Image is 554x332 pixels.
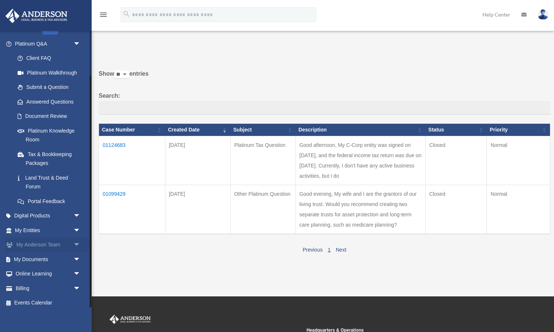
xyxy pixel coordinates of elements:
[10,123,88,147] a: Platinum Knowledge Room
[114,71,129,79] select: Showentries
[99,91,550,115] label: Search:
[5,238,92,252] a: My Anderson Teamarrow_drop_down
[230,124,296,136] th: Subject: activate to sort column ascending
[230,185,296,234] td: Other Platinum Question
[5,252,92,267] a: My Documentsarrow_drop_down
[296,124,425,136] th: Description: activate to sort column ascending
[108,315,152,324] img: Anderson Advisors Platinum Portal
[328,247,331,253] a: 1
[165,185,230,234] td: [DATE]
[10,170,88,194] a: Land Trust & Deed Forum
[5,209,92,223] a: Digital Productsarrow_drop_down
[425,124,487,136] th: Status: activate to sort column ascending
[302,247,322,253] a: Previous
[538,9,549,20] img: User Pic
[99,69,550,86] label: Show entries
[10,194,88,209] a: Portal Feedback
[99,10,108,19] i: menu
[10,147,88,170] a: Tax & Bookkeeping Packages
[5,223,92,238] a: My Entitiesarrow_drop_down
[487,136,550,185] td: Normal
[99,101,550,115] input: Search:
[425,185,487,234] td: Closed
[99,185,165,234] td: 01099429
[10,109,88,124] a: Document Review
[99,13,108,19] a: menu
[5,281,92,296] a: Billingarrow_drop_down
[3,9,70,23] img: Anderson Advisors Platinum Portal
[10,51,88,66] a: Client FAQ
[73,252,88,267] span: arrow_drop_down
[73,36,88,51] span: arrow_drop_down
[99,136,165,185] td: 01124683
[10,65,88,80] a: Platinum Walkthrough
[487,185,550,234] td: Normal
[99,124,165,136] th: Case Number: activate to sort column ascending
[73,281,88,296] span: arrow_drop_down
[10,94,84,109] a: Answered Questions
[5,36,88,51] a: Platinum Q&Aarrow_drop_down
[5,296,92,310] a: Events Calendar
[73,223,88,238] span: arrow_drop_down
[10,80,88,95] a: Submit a Question
[487,124,550,136] th: Priority: activate to sort column ascending
[73,209,88,224] span: arrow_drop_down
[73,238,88,253] span: arrow_drop_down
[296,136,425,185] td: Good afternoon, My C-Corp entity was signed on [DATE], and the federal income tax return was due ...
[165,124,230,136] th: Created Date: activate to sort column ascending
[165,136,230,185] td: [DATE]
[425,136,487,185] td: Closed
[73,267,88,282] span: arrow_drop_down
[230,136,296,185] td: Platinum Tax Question
[5,267,92,281] a: Online Learningarrow_drop_down
[296,185,425,234] td: Good evening, My wife and I are the grantors of our living trust. Would you recommend creating tw...
[122,10,131,18] i: search
[336,247,346,253] a: Next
